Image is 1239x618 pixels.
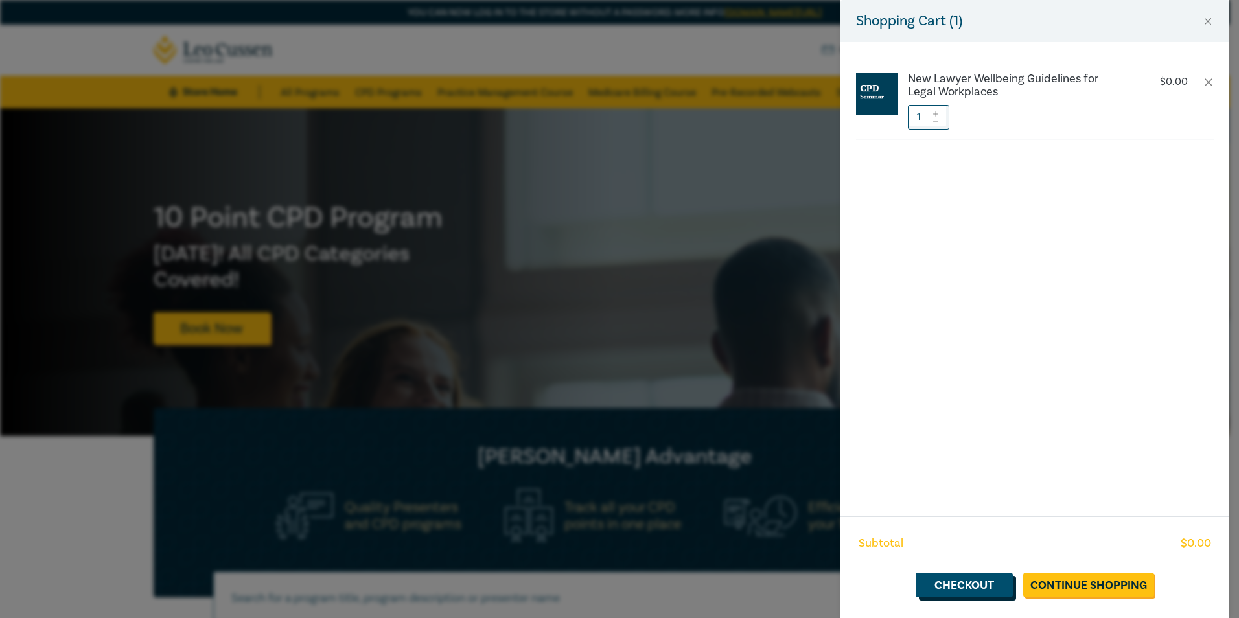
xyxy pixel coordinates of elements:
a: Continue Shopping [1023,573,1154,597]
a: Checkout [916,573,1013,597]
a: New Lawyer Wellbeing Guidelines for Legal Workplaces [908,73,1123,98]
input: 1 [908,105,949,130]
button: Close [1202,16,1214,27]
span: $ 0.00 [1181,535,1211,552]
p: $ 0.00 [1160,76,1188,88]
img: CPD%20Seminar.jpg [856,73,898,115]
h5: Shopping Cart ( 1 ) [856,10,962,32]
span: Subtotal [859,535,903,552]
